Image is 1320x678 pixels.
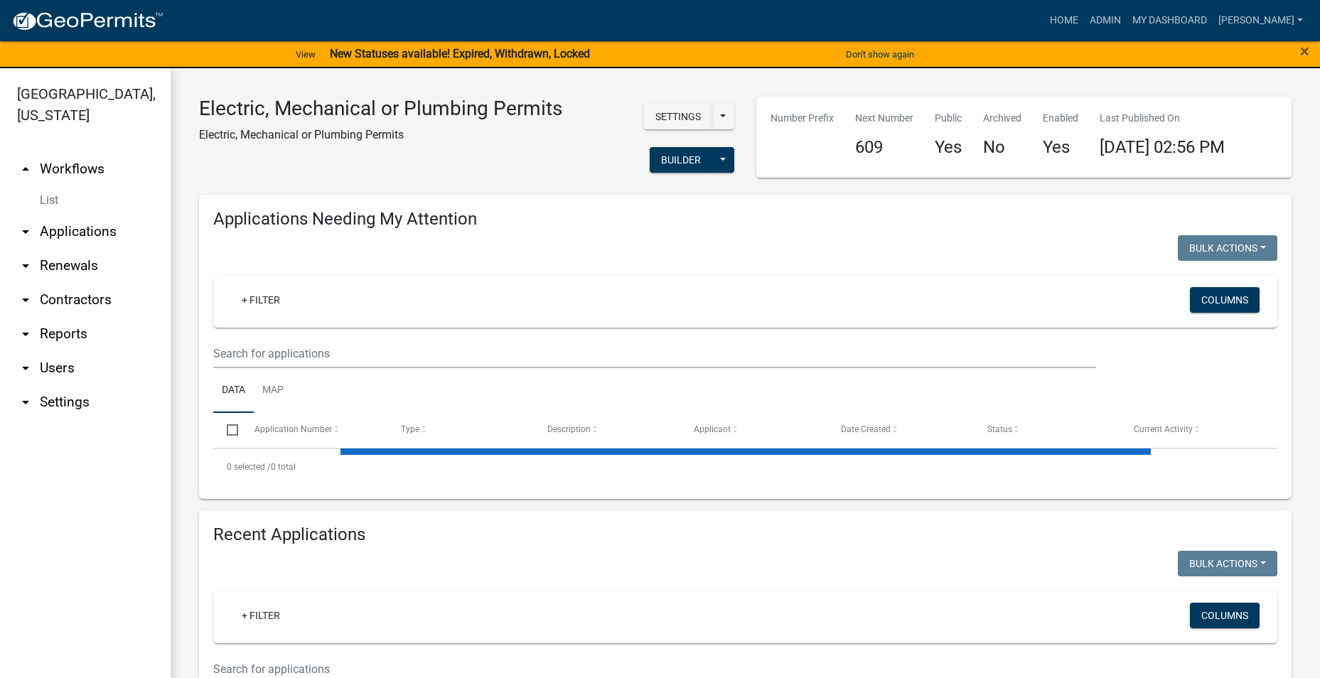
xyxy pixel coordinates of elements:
button: Close [1300,43,1309,60]
h4: Yes [935,137,962,158]
p: Number Prefix [771,111,834,126]
p: Enabled [1043,111,1078,126]
i: arrow_drop_up [17,161,34,178]
span: Type [401,424,419,434]
datatable-header-cell: Description [534,413,680,447]
i: arrow_drop_down [17,360,34,377]
button: Bulk Actions [1178,551,1277,576]
span: Applicant [694,424,731,434]
input: Search for applications [213,339,1096,368]
span: Status [987,424,1012,434]
i: arrow_drop_down [17,291,34,308]
button: Builder [650,147,712,173]
datatable-header-cell: Current Activity [1120,413,1267,447]
a: + Filter [230,603,291,628]
a: Home [1044,7,1084,34]
datatable-header-cell: Type [387,413,534,447]
button: Don't show again [840,43,920,66]
datatable-header-cell: Select [213,413,240,447]
span: Current Activity [1134,424,1193,434]
a: [PERSON_NAME] [1213,7,1309,34]
span: Date Created [841,424,891,434]
button: Columns [1190,287,1260,313]
datatable-header-cell: Status [974,413,1120,447]
a: My Dashboard [1127,7,1213,34]
p: Archived [983,111,1021,126]
p: Next Number [855,111,913,126]
div: 0 total [213,449,1277,485]
h4: 609 [855,137,913,158]
a: Admin [1084,7,1127,34]
i: arrow_drop_down [17,223,34,240]
button: Settings [644,104,712,129]
datatable-header-cell: Application Number [240,413,387,447]
h4: No [983,137,1021,158]
i: arrow_drop_down [17,325,34,343]
span: Description [547,424,591,434]
h4: Recent Applications [213,524,1277,545]
span: × [1300,41,1309,61]
span: [DATE] 02:56 PM [1100,137,1225,157]
button: Columns [1190,603,1260,628]
h4: Applications Needing My Attention [213,209,1277,230]
i: arrow_drop_down [17,394,34,411]
h3: Electric, Mechanical or Plumbing Permits [199,97,562,121]
p: Public [935,111,962,126]
h4: Yes [1043,137,1078,158]
strong: New Statuses available! Expired, Withdrawn, Locked [330,47,590,60]
a: Map [254,368,292,414]
p: Electric, Mechanical or Plumbing Permits [199,127,562,144]
a: Data [213,368,254,414]
i: arrow_drop_down [17,257,34,274]
a: View [290,43,321,66]
datatable-header-cell: Applicant [680,413,827,447]
datatable-header-cell: Date Created [827,413,973,447]
button: Bulk Actions [1178,235,1277,261]
p: Last Published On [1100,111,1225,126]
span: 0 selected / [227,462,271,472]
a: + Filter [230,287,291,313]
span: Application Number [254,424,332,434]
